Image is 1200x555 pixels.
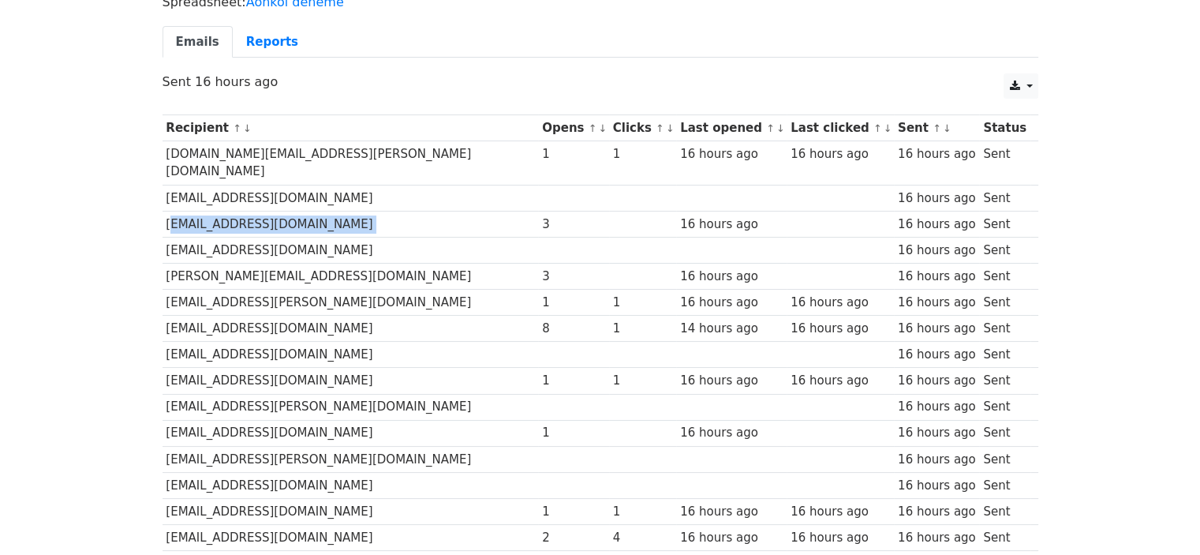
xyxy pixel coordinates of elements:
[898,424,976,442] div: 16 hours ago
[163,73,1038,90] p: Sent 16 hours ago
[898,346,976,364] div: 16 hours ago
[680,216,783,234] div: 16 hours ago
[979,316,1030,342] td: Sent
[163,26,233,58] a: Emails
[680,294,783,312] div: 16 hours ago
[776,122,785,134] a: ↓
[791,145,890,163] div: 16 hours ago
[898,503,976,521] div: 16 hours ago
[898,294,976,312] div: 16 hours ago
[163,237,539,263] td: [EMAIL_ADDRESS][DOMAIN_NAME]
[163,290,539,316] td: [EMAIL_ADDRESS][PERSON_NAME][DOMAIN_NAME]
[243,122,252,134] a: ↓
[676,115,787,141] th: Last opened
[163,368,539,394] td: [EMAIL_ADDRESS][DOMAIN_NAME]
[598,122,607,134] a: ↓
[898,372,976,390] div: 16 hours ago
[680,268,783,286] div: 16 hours ago
[766,122,775,134] a: ↑
[979,264,1030,290] td: Sent
[898,145,976,163] div: 16 hours ago
[613,320,673,338] div: 1
[791,320,890,338] div: 16 hours ago
[163,316,539,342] td: [EMAIL_ADDRESS][DOMAIN_NAME]
[979,368,1030,394] td: Sent
[680,145,783,163] div: 16 hours ago
[791,529,890,547] div: 16 hours ago
[542,268,605,286] div: 3
[898,529,976,547] div: 16 hours ago
[979,115,1030,141] th: Status
[943,122,951,134] a: ↓
[979,394,1030,420] td: Sent
[163,472,539,498] td: [EMAIL_ADDRESS][DOMAIN_NAME]
[979,141,1030,186] td: Sent
[163,498,539,524] td: [EMAIL_ADDRESS][DOMAIN_NAME]
[898,242,976,260] div: 16 hours ago
[1121,479,1200,555] iframe: Chat Widget
[163,141,539,186] td: [DOMAIN_NAME][EMAIL_ADDRESS][PERSON_NAME][DOMAIN_NAME]
[680,529,783,547] div: 16 hours ago
[609,115,676,141] th: Clicks
[787,115,894,141] th: Last clicked
[542,294,605,312] div: 1
[894,115,979,141] th: Sent
[542,216,605,234] div: 3
[898,189,976,208] div: 16 hours ago
[884,122,892,134] a: ↓
[979,525,1030,551] td: Sent
[898,398,976,416] div: 16 hours ago
[898,451,976,469] div: 16 hours ago
[898,320,976,338] div: 16 hours ago
[163,264,539,290] td: [PERSON_NAME][EMAIL_ADDRESS][DOMAIN_NAME]
[163,525,539,551] td: [EMAIL_ADDRESS][DOMAIN_NAME]
[233,122,241,134] a: ↑
[791,503,890,521] div: 16 hours ago
[613,294,673,312] div: 1
[791,372,890,390] div: 16 hours ago
[542,529,605,547] div: 2
[613,503,673,521] div: 1
[542,320,605,338] div: 8
[979,498,1030,524] td: Sent
[933,122,941,134] a: ↑
[542,372,605,390] div: 1
[680,503,783,521] div: 16 hours ago
[613,145,673,163] div: 1
[680,320,783,338] div: 14 hours ago
[666,122,675,134] a: ↓
[163,394,539,420] td: [EMAIL_ADDRESS][PERSON_NAME][DOMAIN_NAME]
[542,503,605,521] div: 1
[979,342,1030,368] td: Sent
[538,115,609,141] th: Opens
[656,122,664,134] a: ↑
[542,424,605,442] div: 1
[979,290,1030,316] td: Sent
[163,420,539,446] td: [EMAIL_ADDRESS][DOMAIN_NAME]
[680,424,783,442] div: 16 hours ago
[233,26,312,58] a: Reports
[979,185,1030,211] td: Sent
[873,122,882,134] a: ↑
[898,268,976,286] div: 16 hours ago
[542,145,605,163] div: 1
[979,472,1030,498] td: Sent
[163,185,539,211] td: [EMAIL_ADDRESS][DOMAIN_NAME]
[979,420,1030,446] td: Sent
[613,529,673,547] div: 4
[791,294,890,312] div: 16 hours ago
[163,342,539,368] td: [EMAIL_ADDRESS][DOMAIN_NAME]
[898,216,976,234] div: 16 hours ago
[979,211,1030,237] td: Sent
[613,372,673,390] div: 1
[979,446,1030,472] td: Sent
[163,211,539,237] td: [EMAIL_ADDRESS][DOMAIN_NAME]
[979,237,1030,263] td: Sent
[898,477,976,495] div: 16 hours ago
[589,122,597,134] a: ↑
[163,446,539,472] td: [EMAIL_ADDRESS][PERSON_NAME][DOMAIN_NAME]
[680,372,783,390] div: 16 hours ago
[163,115,539,141] th: Recipient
